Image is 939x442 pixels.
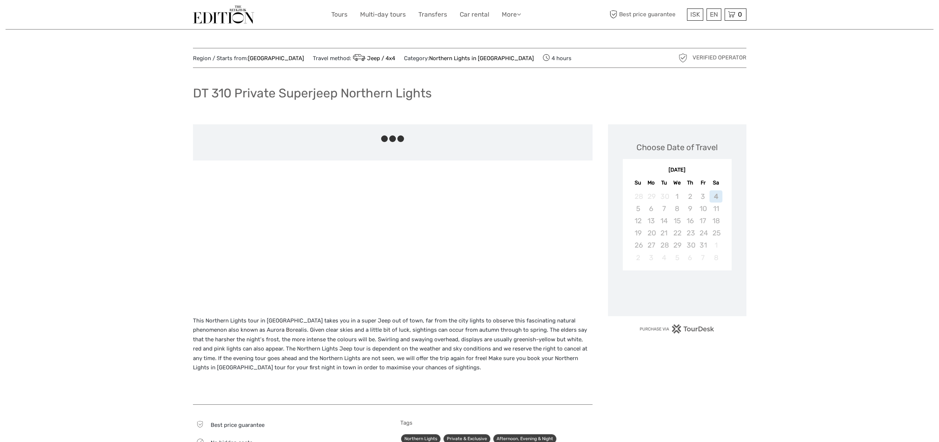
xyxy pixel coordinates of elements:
[684,215,697,227] div: Not available Thursday, October 16th, 2025
[710,190,722,203] div: Not available Saturday, October 4th, 2025
[645,227,657,239] div: Not available Monday, October 20th, 2025
[608,8,685,21] span: Best price guarantee
[645,215,657,227] div: Not available Monday, October 13th, 2025
[360,9,406,20] a: Multi-day tours
[632,215,645,227] div: Not available Sunday, October 12th, 2025
[684,190,697,203] div: Not available Thursday, October 2nd, 2025
[684,227,697,239] div: Not available Thursday, October 23rd, 2025
[670,227,683,239] div: Not available Wednesday, October 22nd, 2025
[248,55,304,62] a: [GEOGRAPHIC_DATA]
[697,239,710,251] div: Not available Friday, October 31st, 2025
[684,203,697,215] div: Not available Thursday, October 9th, 2025
[710,215,722,227] div: Not available Saturday, October 18th, 2025
[331,9,348,20] a: Tours
[193,55,304,62] span: Region / Starts from:
[645,178,657,188] div: Mo
[645,252,657,264] div: Not available Monday, November 3rd, 2025
[697,215,710,227] div: Not available Friday, October 17th, 2025
[697,178,710,188] div: Fr
[657,190,670,203] div: Not available Tuesday, September 30th, 2025
[645,203,657,215] div: Not available Monday, October 6th, 2025
[639,324,714,334] img: PurchaseViaTourDesk.png
[710,239,722,251] div: Not available Saturday, November 1st, 2025
[625,190,729,264] div: month 2025-10
[670,203,683,215] div: Not available Wednesday, October 8th, 2025
[502,9,521,20] a: More
[677,52,689,64] img: verified_operator_grey_128.png
[693,54,746,62] span: Verified Operator
[737,11,743,18] span: 0
[710,252,722,264] div: Not available Saturday, November 8th, 2025
[690,11,700,18] span: ISK
[632,203,645,215] div: Not available Sunday, October 5th, 2025
[684,239,697,251] div: Not available Thursday, October 30th, 2025
[684,252,697,264] div: Not available Thursday, November 6th, 2025
[632,178,645,188] div: Su
[670,190,683,203] div: Not available Wednesday, October 1st, 2025
[211,422,265,428] span: Best price guarantee
[657,239,670,251] div: Not available Tuesday, October 28th, 2025
[697,227,710,239] div: Not available Friday, October 24th, 2025
[404,55,534,62] span: Category:
[707,8,721,21] div: EN
[193,86,432,101] h1: DT 310 Private Superjeep Northern Lights
[657,215,670,227] div: Not available Tuesday, October 14th, 2025
[670,178,683,188] div: We
[400,419,593,426] h5: Tags
[632,252,645,264] div: Not available Sunday, November 2nd, 2025
[193,316,593,373] p: This Northern Lights tour in [GEOGRAPHIC_DATA] takes you in a super Jeep out of town, far from th...
[710,178,722,188] div: Sa
[632,227,645,239] div: Not available Sunday, October 19th, 2025
[697,203,710,215] div: Not available Friday, October 10th, 2025
[623,166,732,174] div: [DATE]
[670,215,683,227] div: Not available Wednesday, October 15th, 2025
[632,190,645,203] div: Not available Sunday, September 28th, 2025
[351,55,396,62] a: Jeep / 4x4
[657,178,670,188] div: Tu
[697,252,710,264] div: Not available Friday, November 7th, 2025
[543,53,572,63] span: 4 hours
[710,203,722,215] div: Not available Saturday, October 11th, 2025
[645,190,657,203] div: Not available Monday, September 29th, 2025
[313,53,396,63] span: Travel method:
[657,203,670,215] div: Not available Tuesday, October 7th, 2025
[645,239,657,251] div: Not available Monday, October 27th, 2025
[418,9,447,20] a: Transfers
[657,227,670,239] div: Not available Tuesday, October 21st, 2025
[193,6,254,24] img: The Reykjavík Edition
[429,55,534,62] a: Northern Lights in [GEOGRAPHIC_DATA]
[684,178,697,188] div: Th
[670,252,683,264] div: Not available Wednesday, November 5th, 2025
[710,227,722,239] div: Not available Saturday, October 25th, 2025
[636,142,718,153] div: Choose Date of Travel
[675,290,680,294] div: Loading...
[657,252,670,264] div: Not available Tuesday, November 4th, 2025
[697,190,710,203] div: Not available Friday, October 3rd, 2025
[460,9,489,20] a: Car rental
[670,239,683,251] div: Not available Wednesday, October 29th, 2025
[632,239,645,251] div: Not available Sunday, October 26th, 2025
